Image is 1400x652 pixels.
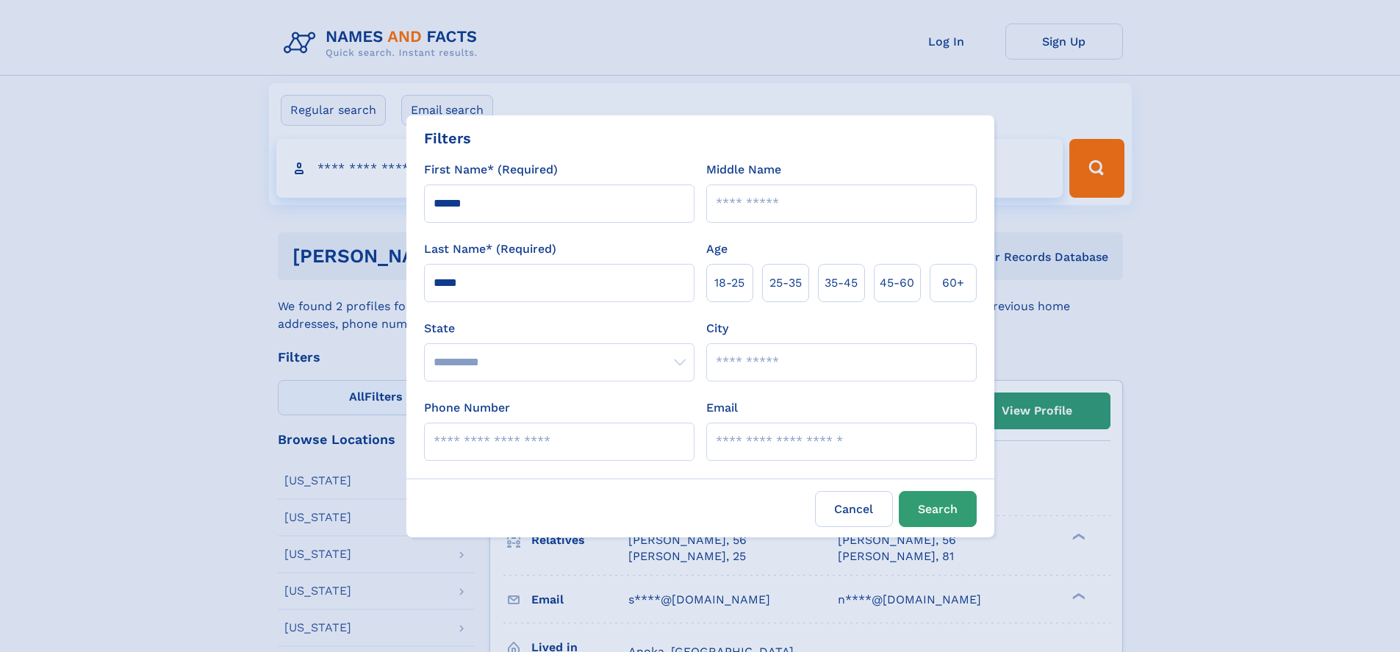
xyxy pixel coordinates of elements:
[706,320,728,337] label: City
[942,274,964,292] span: 60+
[424,399,510,417] label: Phone Number
[706,240,728,258] label: Age
[880,274,914,292] span: 45‑60
[424,240,556,258] label: Last Name* (Required)
[815,491,893,527] label: Cancel
[424,161,558,179] label: First Name* (Required)
[899,491,977,527] button: Search
[424,127,471,149] div: Filters
[424,320,694,337] label: State
[769,274,802,292] span: 25‑35
[706,399,738,417] label: Email
[706,161,781,179] label: Middle Name
[714,274,744,292] span: 18‑25
[825,274,858,292] span: 35‑45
